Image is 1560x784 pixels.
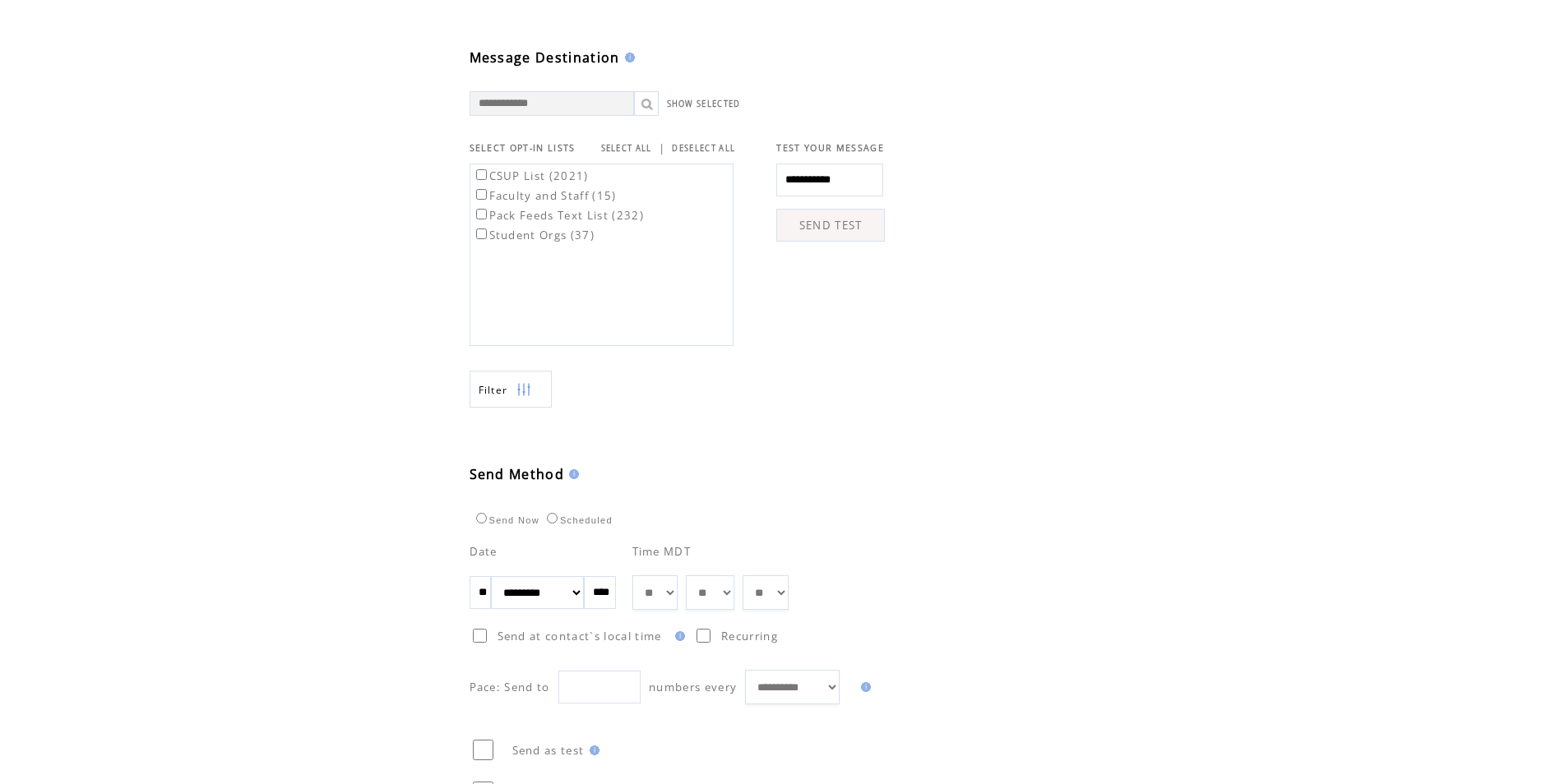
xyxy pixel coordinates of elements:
span: TEST YOUR MESSAGE [776,142,884,154]
a: SEND TEST [776,209,885,242]
img: help.gif [670,631,685,641]
a: SELECT ALL [601,143,652,154]
label: Send Now [472,515,539,525]
img: filters.png [516,371,531,408]
span: Date [470,544,498,559]
span: numbers every [649,680,737,694]
label: Student Orgs (37) [473,228,595,242]
img: help.gif [564,469,579,479]
img: help.gif [856,682,871,692]
span: Send Method [470,465,565,483]
label: CSUP List (2021) [473,168,589,183]
input: Student Orgs (37) [476,228,487,239]
span: Message Destination [470,48,620,67]
img: help.gif [620,53,635,62]
a: DESELECT ALL [672,143,735,154]
span: Show filters [479,383,508,397]
span: Time MDT [632,544,692,559]
input: Send Now [476,513,487,523]
label: Pack Feeds Text List (232) [473,208,645,223]
span: Pace: Send to [470,680,550,694]
img: help.gif [585,745,599,755]
label: Faculty and Staff (15) [473,188,617,203]
input: Pack Feeds Text List (232) [476,209,487,219]
span: Send as test [512,743,585,758]
input: Faculty and Staff (15) [476,189,487,200]
input: CSUP List (2021) [476,169,487,180]
a: SHOW SELECTED [667,99,741,109]
span: Recurring [721,629,778,643]
input: Scheduled [547,513,558,523]
a: Filter [470,371,552,408]
span: Send at contact`s local time [498,629,662,643]
span: SELECT OPT-IN LISTS [470,142,576,154]
label: Scheduled [543,515,613,525]
span: | [659,141,665,155]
